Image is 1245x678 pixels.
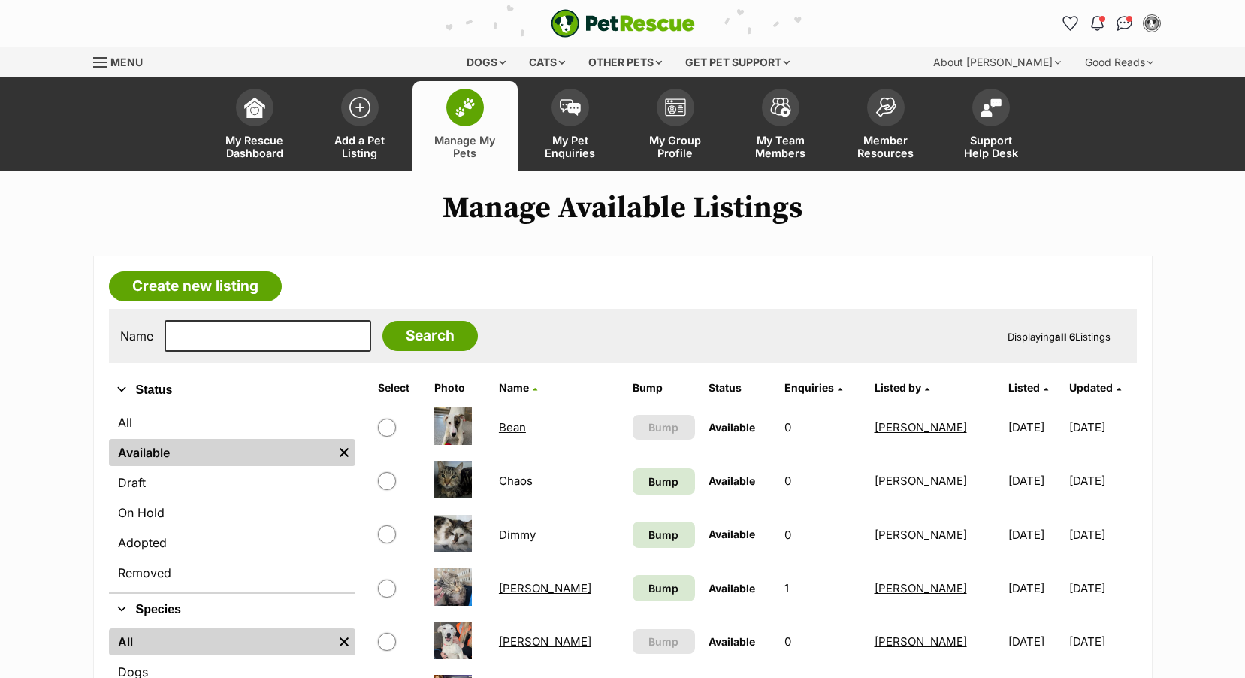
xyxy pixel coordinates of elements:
a: [PERSON_NAME] [875,634,967,649]
a: My Rescue Dashboard [202,81,307,171]
img: group-profile-icon-3fa3cf56718a62981997c0bc7e787c4b2cf8bcc04b72c1350f741eb67cf2f40e.svg [665,98,686,117]
strong: all 6 [1055,331,1075,343]
a: Conversations [1113,11,1137,35]
th: Status [703,376,777,400]
a: Bean [499,420,526,434]
div: About [PERSON_NAME] [923,47,1071,77]
img: help-desk-icon-fdf02630f3aa405de69fd3d07c3f3aa587a6932b1a1747fa1d2bba05be0121f9.svg [981,98,1002,117]
a: [PERSON_NAME] [499,581,591,595]
span: My Pet Enquiries [536,134,604,159]
a: My Pet Enquiries [518,81,623,171]
td: [DATE] [1002,616,1068,667]
a: Dimmy [499,528,536,542]
button: Bump [633,415,695,440]
img: manage-my-pets-icon-02211641906a0b7f246fdf0571729dbe1e7629f14944591b6c1af311fb30b64b.svg [455,98,476,117]
a: All [109,409,355,436]
button: Status [109,380,355,400]
span: Name [499,381,529,394]
div: Good Reads [1074,47,1164,77]
span: Add a Pet Listing [326,134,394,159]
a: Draft [109,469,355,496]
input: Search [382,321,478,351]
td: [DATE] [1002,401,1068,453]
a: My Group Profile [623,81,728,171]
span: Available [709,474,755,487]
th: Select [372,376,427,400]
span: Listed by [875,381,921,394]
a: [PERSON_NAME] [499,634,591,649]
label: Name [120,329,153,343]
span: Bump [648,634,678,649]
a: Listed [1008,381,1048,394]
div: Status [109,406,355,592]
a: Listed by [875,381,929,394]
td: [DATE] [1069,616,1135,667]
span: Listed [1008,381,1040,394]
td: [DATE] [1002,455,1068,507]
a: Available [109,439,333,466]
span: translation missing: en.admin.listings.index.attributes.enquiries [784,381,834,394]
a: Create new listing [109,271,282,301]
div: Cats [518,47,576,77]
td: 0 [778,401,867,453]
a: Chaos [499,474,533,488]
span: Bump [648,580,678,596]
button: My account [1140,11,1164,35]
a: Bump [633,575,695,601]
div: Get pet support [675,47,800,77]
div: Other pets [578,47,672,77]
img: dashboard-icon-eb2f2d2d3e046f16d808141f083e7271f6b2e854fb5c12c21221c1fb7104beca.svg [244,97,265,118]
a: Name [499,381,537,394]
a: [PERSON_NAME] [875,581,967,595]
span: Bump [648,527,678,543]
a: [PERSON_NAME] [875,528,967,542]
td: [DATE] [1002,562,1068,614]
td: [DATE] [1002,509,1068,561]
button: Species [109,600,355,619]
a: Remove filter [333,628,355,655]
td: [DATE] [1069,562,1135,614]
a: Support Help Desk [938,81,1044,171]
th: Bump [627,376,701,400]
span: Available [709,528,755,540]
a: Member Resources [833,81,938,171]
a: Bump [633,522,695,548]
a: Removed [109,559,355,586]
span: Available [709,421,755,434]
td: [DATE] [1069,509,1135,561]
th: Photo [428,376,491,400]
a: Bump [633,468,695,495]
a: [PERSON_NAME] [875,474,967,488]
img: pet-enquiries-icon-7e3ad2cf08bfb03b45e93fb7055b45f3efa6380592205ae92323e6603595dc1f.svg [560,99,581,116]
img: logo-e224e6f780fb5917bec1dbf3a21bbac754714ae5b6737aabdf751b685950b380.svg [551,9,695,38]
td: 0 [778,455,867,507]
a: Enquiries [784,381,842,394]
span: Bump [648,419,678,435]
td: [DATE] [1069,401,1135,453]
a: Manage My Pets [412,81,518,171]
a: Menu [93,47,153,74]
img: member-resources-icon-8e73f808a243e03378d46382f2149f9095a855e16c252ad45f914b54edf8863c.svg [875,97,896,117]
button: Bump [633,629,695,654]
div: Dogs [456,47,516,77]
span: Displaying Listings [1008,331,1111,343]
a: Updated [1069,381,1121,394]
span: My Team Members [747,134,814,159]
a: Favourites [1059,11,1083,35]
td: 1 [778,562,867,614]
span: Available [709,635,755,648]
ul: Account quick links [1059,11,1164,35]
img: chat-41dd97257d64d25036548639549fe6c8038ab92f7586957e7f3b1b290dea8141.svg [1117,16,1132,31]
a: Adopted [109,529,355,556]
button: Notifications [1086,11,1110,35]
td: 0 [778,616,867,667]
span: My Group Profile [642,134,709,159]
img: add-pet-listing-icon-0afa8454b4691262ce3f59096e99ab1cd57d4a30225e0717b998d2c9b9846f56.svg [349,97,370,118]
a: On Hold [109,499,355,526]
span: Manage My Pets [431,134,499,159]
span: Bump [648,474,678,489]
a: All [109,628,333,655]
span: Member Resources [852,134,920,159]
a: My Team Members [728,81,833,171]
a: Remove filter [333,439,355,466]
